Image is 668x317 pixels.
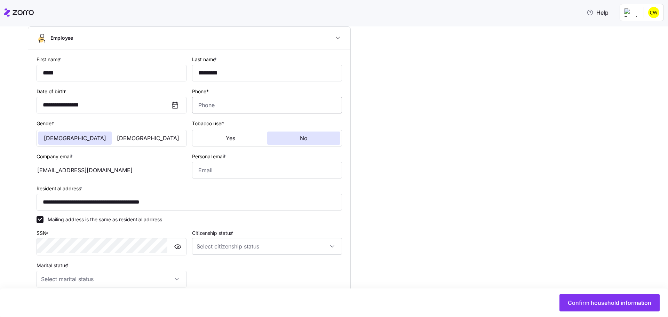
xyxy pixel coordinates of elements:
input: Phone [192,97,342,113]
label: Tobacco user [192,120,225,127]
label: Phone* [192,88,209,95]
img: 5edaad42afde98681e0c7d53bfbc7cfc [648,7,659,18]
label: Mailing address is the same as residential address [43,216,162,223]
span: Employee [50,34,73,41]
span: Help [587,8,609,17]
label: First name [37,56,63,63]
button: Help [581,6,614,19]
label: Personal email [192,153,227,160]
label: Company email [37,153,74,160]
input: Select citizenship status [192,238,342,255]
button: Employee [28,27,350,49]
button: Confirm household information [559,294,660,311]
label: Last name [192,56,218,63]
label: SSN [37,229,50,237]
label: Residential address [37,185,83,192]
label: Marital status [37,262,70,269]
input: Select marital status [37,271,186,287]
img: Employer logo [624,8,638,17]
span: [DEMOGRAPHIC_DATA] [44,135,106,141]
span: [DEMOGRAPHIC_DATA] [117,135,179,141]
label: Citizenship status [192,229,235,237]
label: Gender [37,120,56,127]
span: Yes [226,135,235,141]
span: Confirm household information [568,299,651,307]
span: No [300,135,308,141]
input: Email [192,162,342,179]
label: Date of birth [37,88,67,95]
